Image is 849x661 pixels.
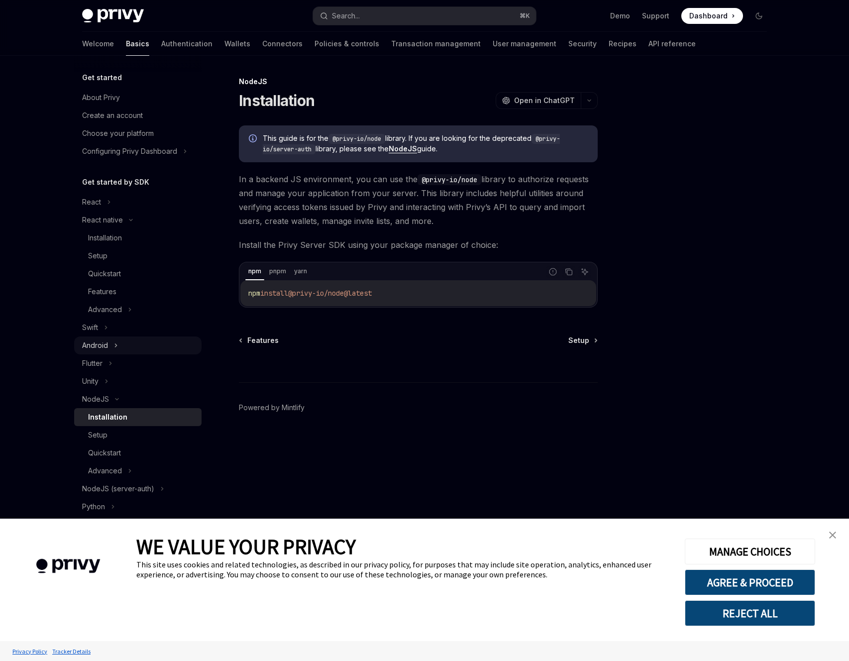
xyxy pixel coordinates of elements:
[15,545,121,588] img: company logo
[88,447,121,459] div: Quickstart
[496,92,581,109] button: Open in ChatGPT
[82,110,143,121] div: Create an account
[546,265,559,278] button: Report incorrect code
[82,9,144,23] img: dark logo
[332,10,360,22] div: Search...
[74,408,202,426] a: Installation
[648,32,696,56] a: API reference
[74,247,202,265] a: Setup
[681,8,743,24] a: Dashboard
[328,134,385,144] code: @privy-io/node
[10,643,50,660] a: Privacy Policy
[248,289,260,298] span: npm
[82,32,114,56] a: Welcome
[823,525,843,545] a: close banner
[74,89,202,107] a: About Privy
[74,444,202,462] a: Quickstart
[88,268,121,280] div: Quickstart
[82,357,103,369] div: Flutter
[88,465,122,477] div: Advanced
[82,393,109,405] div: NodeJS
[240,335,279,345] a: Features
[82,501,105,513] div: Python
[520,12,530,20] span: ⌘ K
[247,335,279,345] span: Features
[88,304,122,316] div: Advanced
[418,174,481,185] code: @privy-io/node
[514,96,575,106] span: Open in ChatGPT
[685,569,815,595] button: AGREE & PROCEED
[74,283,202,301] a: Features
[578,265,591,278] button: Ask AI
[239,77,598,87] div: NodeJS
[88,286,116,298] div: Features
[239,172,598,228] span: In a backend JS environment, you can use the library to authorize requests and manage your applic...
[88,232,122,244] div: Installation
[136,559,670,579] div: This site uses cookies and related technologies, as described in our privacy policy, for purposes...
[260,289,288,298] span: install
[685,539,815,564] button: MANAGE CHOICES
[82,375,99,387] div: Unity
[262,32,303,56] a: Connectors
[685,600,815,626] button: REJECT ALL
[689,11,728,21] span: Dashboard
[562,265,575,278] button: Copy the contents from the code block
[239,403,305,413] a: Powered by Mintlify
[263,134,560,154] code: @privy-io/server-auth
[239,92,315,110] h1: Installation
[610,11,630,21] a: Demo
[50,643,93,660] a: Tracker Details
[291,265,310,277] div: yarn
[74,124,202,142] a: Choose your platform
[389,144,417,153] a: NodeJS
[315,32,379,56] a: Policies & controls
[288,289,372,298] span: @privy-io/node@latest
[239,238,598,252] span: Install the Privy Server SDK using your package manager of choice:
[82,92,120,104] div: About Privy
[568,32,597,56] a: Security
[391,32,481,56] a: Transaction management
[88,411,127,423] div: Installation
[82,196,101,208] div: React
[161,32,212,56] a: Authentication
[609,32,637,56] a: Recipes
[136,534,356,559] span: WE VALUE YOUR PRIVACY
[829,532,836,539] img: close banner
[82,145,177,157] div: Configuring Privy Dashboard
[751,8,767,24] button: Toggle dark mode
[82,214,123,226] div: React native
[74,426,202,444] a: Setup
[245,265,264,277] div: npm
[82,127,154,139] div: Choose your platform
[82,322,98,333] div: Swift
[568,335,589,345] span: Setup
[74,229,202,247] a: Installation
[82,72,122,84] h5: Get started
[266,265,289,277] div: pnpm
[493,32,556,56] a: User management
[263,133,588,154] span: This guide is for the library. If you are looking for the deprecated library, please see the guide.
[568,335,597,345] a: Setup
[74,107,202,124] a: Create an account
[313,7,536,25] button: Search...⌘K
[249,134,259,144] svg: Info
[642,11,669,21] a: Support
[88,429,107,441] div: Setup
[224,32,250,56] a: Wallets
[82,483,154,495] div: NodeJS (server-auth)
[126,32,149,56] a: Basics
[82,339,108,351] div: Android
[74,265,202,283] a: Quickstart
[82,176,149,188] h5: Get started by SDK
[88,250,107,262] div: Setup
